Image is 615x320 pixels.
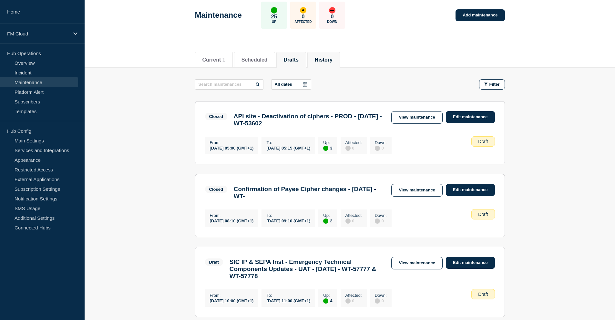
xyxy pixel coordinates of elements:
[210,145,254,150] div: [DATE] 05:00 (GMT+1)
[323,218,328,224] div: up
[271,79,311,90] button: All dates
[327,20,337,24] p: Down
[446,111,495,123] a: Edit maintenance
[323,213,332,218] p: Up :
[302,14,304,20] p: 0
[266,298,310,303] div: [DATE] 11:00 (GMT+1)
[323,145,332,151] div: 3
[446,184,495,196] a: Edit maintenance
[345,145,362,151] div: 0
[375,293,387,298] p: Down :
[222,57,225,63] span: 1
[489,82,500,87] span: Filter
[375,140,387,145] p: Down :
[323,293,332,298] p: Up :
[210,218,254,223] div: [DATE] 08:10 (GMT+1)
[323,146,328,151] div: up
[209,114,223,119] div: Closed
[375,298,380,304] div: disabled
[209,260,219,265] div: Draft
[266,218,310,223] div: [DATE] 09:10 (GMT+1)
[345,140,362,145] p: Affected :
[323,140,332,145] p: Up :
[391,257,442,269] a: View maintenance
[210,140,254,145] p: From :
[234,186,385,200] h3: Confirmation of Payee Cipher changes - [DATE] - WT-
[329,7,335,14] div: down
[345,298,362,304] div: 0
[230,258,385,280] h3: SIC IP & SEPA Inst - Emergency Technical Components Updates - UAT - [DATE] - WT-57777 & WT-57778
[471,289,495,299] div: Draft
[7,31,69,36] p: FM Cloud
[471,209,495,219] div: Draft
[234,113,385,127] h3: API site - Deactivation of ciphers - PROD - [DATE] - WT-53602
[202,57,225,63] button: Current 1
[345,213,362,218] p: Affected :
[479,79,505,90] button: Filter
[315,57,333,63] button: History
[345,146,351,151] div: disabled
[294,20,312,24] p: Affected
[375,213,387,218] p: Down :
[375,218,387,224] div: 0
[323,298,332,304] div: 4
[391,184,442,197] a: View maintenance
[271,14,277,20] p: 25
[375,218,380,224] div: disabled
[375,146,380,151] div: disabled
[345,298,351,304] div: disabled
[266,140,310,145] p: To :
[345,293,362,298] p: Affected :
[446,257,495,269] a: Edit maintenance
[266,213,310,218] p: To :
[391,111,442,124] a: View maintenance
[331,14,333,20] p: 0
[300,7,306,14] div: affected
[375,145,387,151] div: 0
[210,213,254,218] p: From :
[456,9,505,21] a: Add maintenance
[266,145,310,150] div: [DATE] 05:15 (GMT+1)
[266,293,310,298] p: To :
[195,79,263,90] input: Search maintenances
[210,298,254,303] div: [DATE] 10:00 (GMT+1)
[195,11,242,20] h1: Maintenance
[345,218,362,224] div: 0
[284,57,299,63] button: Drafts
[471,136,495,147] div: Draft
[210,293,254,298] p: From :
[375,298,387,304] div: 0
[323,218,332,224] div: 2
[209,187,223,192] div: Closed
[272,20,276,24] p: Up
[345,218,351,224] div: disabled
[275,82,292,87] p: All dates
[323,298,328,304] div: up
[241,57,268,63] button: Scheduled
[271,7,277,14] div: up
